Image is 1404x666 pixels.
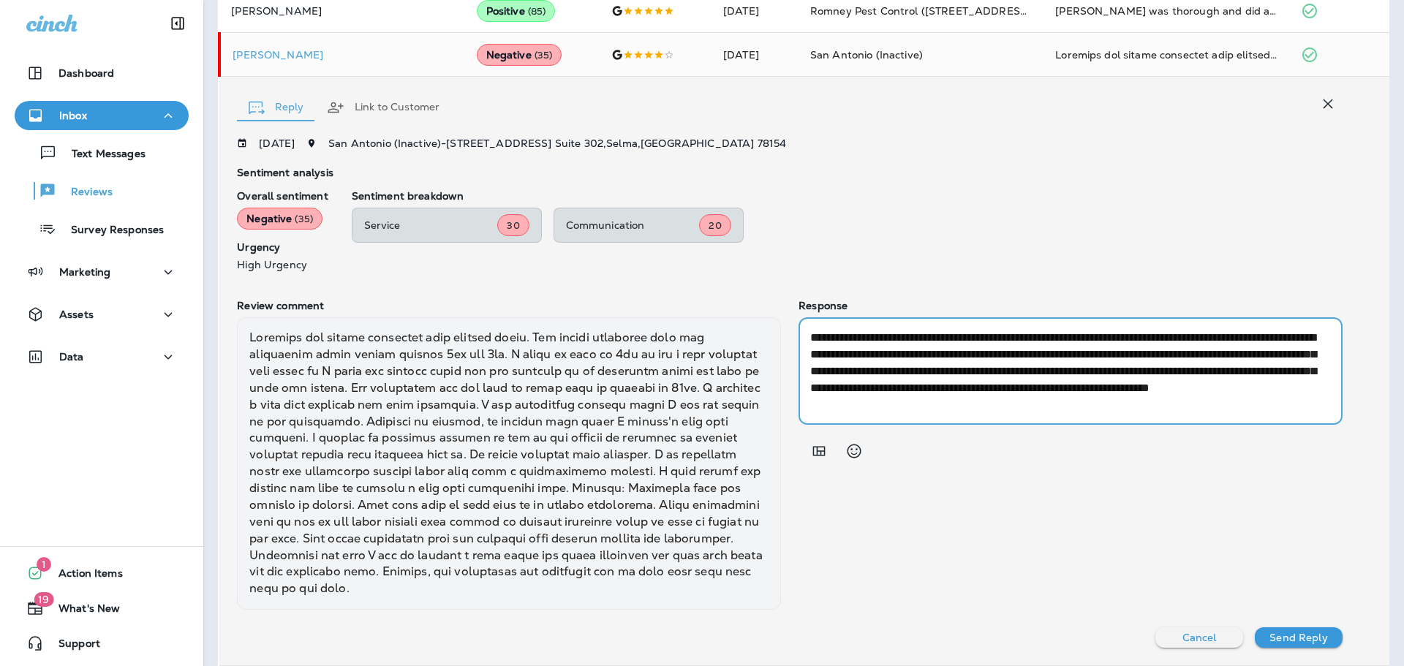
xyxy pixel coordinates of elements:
button: Inbox [15,101,189,130]
p: Overall sentiment [237,190,328,202]
span: Action Items [44,567,123,585]
p: Sentiment analysis [237,167,1343,178]
p: Response [799,300,1343,311]
p: Reviews [56,186,113,200]
button: Dashboard [15,58,189,88]
p: Send Reply [1269,632,1327,643]
button: Marketing [15,257,189,287]
p: Review comment [237,300,781,311]
p: High Urgency [237,259,328,270]
span: Support [44,637,100,655]
button: 1Action Items [15,559,189,588]
p: Text Messages [57,148,146,162]
span: ( 35 ) [535,49,553,61]
button: Collapse Sidebar [157,9,198,38]
button: Data [15,342,189,371]
button: Add in a premade template [804,436,834,466]
span: 19 [34,592,53,607]
button: 19What's New [15,594,189,623]
p: Marketing [59,266,110,278]
div: Marco was thorough and did an excellent Job Cudos to a good employee.. [1055,4,1277,18]
p: Dashboard [58,67,114,79]
p: Service [364,219,498,231]
p: Data [59,351,84,363]
p: [PERSON_NAME] [233,49,453,61]
p: Inbox [59,110,87,121]
p: Sentiment breakdown [352,190,1343,202]
button: Survey Responses [15,213,189,244]
button: Send Reply [1255,627,1343,648]
td: [DATE] [712,33,799,77]
p: Assets [59,309,94,320]
div: Negative [237,208,322,230]
div: Negative [477,44,562,66]
span: Romney Pest Control ([STREET_ADDRESS][US_STATE]) [810,4,1095,18]
button: Text Messages [15,137,189,168]
p: Survey Responses [56,224,164,238]
span: 30 [507,219,519,232]
div: Loremips dol sitame consectet adip elitsed doeiu. Tem incidi utlaboree dolo mag aliquaenim admin ... [237,317,781,610]
span: ( 85 ) [528,5,546,18]
p: Cancel [1182,632,1217,643]
button: Support [15,629,189,658]
span: San Antonio (Inactive) - [STREET_ADDRESS] Suite 302 , Selma , [GEOGRAPHIC_DATA] 78154 [328,137,786,150]
button: Assets [15,300,189,329]
span: What's New [44,602,120,620]
p: Communication [566,219,700,231]
span: San Antonio (Inactive) [810,48,923,61]
span: 20 [709,219,721,232]
p: [PERSON_NAME] [231,5,453,17]
span: ( 35 ) [295,213,313,225]
button: Reviews [15,175,189,206]
p: [DATE] [259,137,295,149]
button: Link to Customer [315,81,451,134]
button: Reply [237,81,315,134]
p: Urgency [237,241,328,253]
span: 1 [37,557,51,572]
button: Select an emoji [839,436,869,466]
button: Cancel [1155,627,1243,648]
div: Click to view Customer Drawer [233,49,453,61]
div: Received our second quarterly pest service today. Was texted yesterday that our technician would ... [1055,48,1277,62]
